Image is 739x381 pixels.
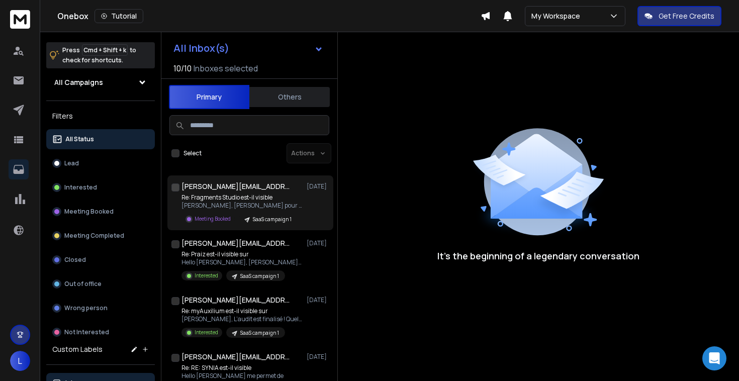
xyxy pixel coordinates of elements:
p: Get Free Credits [659,11,714,21]
p: Interested [195,329,218,336]
button: Lead [46,153,155,173]
p: Press to check for shortcuts. [62,45,136,65]
p: Re: myAuxilium est-il visible sur [181,307,302,315]
p: Hello [PERSON_NAME], [PERSON_NAME] de réserver [181,258,302,266]
button: Meeting Completed [46,226,155,246]
h1: All Inbox(s) [173,43,229,53]
p: Interested [64,183,97,192]
h3: Custom Labels [52,344,103,354]
p: [DATE] [307,296,329,304]
p: It’s the beginning of a legendary conversation [437,249,639,263]
p: Out of office [64,280,102,288]
p: Hello [PERSON_NAME] me permet de [181,372,285,380]
p: Interested [195,272,218,279]
span: Cmd + Shift + k [82,44,128,56]
button: Closed [46,250,155,270]
p: Lead [64,159,79,167]
button: Meeting Booked [46,202,155,222]
span: 10 / 10 [173,62,192,74]
h1: [PERSON_NAME][EMAIL_ADDRESS][DOMAIN_NAME] [181,238,292,248]
p: All Status [65,135,94,143]
h1: [PERSON_NAME][EMAIL_ADDRESS][PERSON_NAME][DOMAIN_NAME] [181,352,292,362]
button: Out of office [46,274,155,294]
div: Onebox [57,9,481,23]
button: All Campaigns [46,72,155,92]
h1: [PERSON_NAME][EMAIL_ADDRESS][DOMAIN_NAME] [181,181,292,192]
p: [DATE] [307,182,329,190]
p: Closed [64,256,86,264]
button: Not Interested [46,322,155,342]
p: Re: Fragments Studio est-il visible [181,194,302,202]
button: Get Free Credits [637,6,721,26]
button: Tutorial [95,9,143,23]
p: Re: Praiz est-il visible sur [181,250,302,258]
p: SaaS campaign 1 [240,329,279,337]
button: All Status [46,129,155,149]
button: L [10,351,30,371]
p: Meeting Booked [64,208,114,216]
p: Not Interested [64,328,109,336]
button: Interested [46,177,155,198]
p: [DATE] [307,239,329,247]
p: [PERSON_NAME], L’audit est finalisé ! Quelles [181,315,302,323]
div: Open Intercom Messenger [702,346,726,370]
button: Primary [169,85,249,109]
p: SaaS campaign 1 [253,216,292,223]
h1: [PERSON_NAME][EMAIL_ADDRESS][PERSON_NAME] [181,295,292,305]
p: Wrong person [64,304,108,312]
button: All Inbox(s) [165,38,331,58]
label: Select [183,149,202,157]
p: SaaS campaign 1 [240,272,279,280]
h1: All Campaigns [54,77,103,87]
p: [PERSON_NAME], [PERSON_NAME] pour ton message, Je [181,202,302,210]
h3: Inboxes selected [194,62,258,74]
p: Meeting Completed [64,232,124,240]
p: [DATE] [307,353,329,361]
p: Re: RE: SYNIA est-il visible [181,364,285,372]
button: Wrong person [46,298,155,318]
p: My Workspace [531,11,584,21]
p: Meeting Booked [195,215,231,223]
h3: Filters [46,109,155,123]
button: Others [249,86,330,108]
